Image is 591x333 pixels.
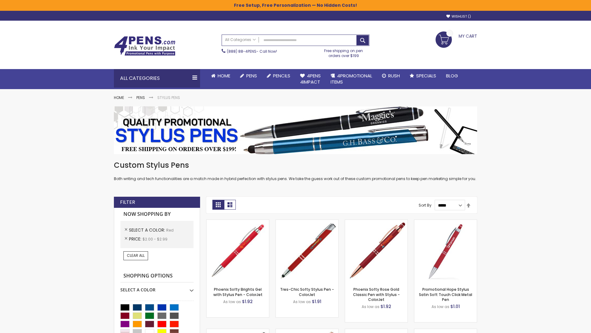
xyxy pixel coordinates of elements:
[120,269,194,283] strong: Shopping Options
[166,228,174,233] span: Red
[136,95,145,100] a: Pens
[242,298,253,305] span: $1.92
[432,304,449,309] span: As low as
[120,208,194,221] strong: Now Shopping by
[129,227,166,233] span: Select A Color
[293,299,311,304] span: As low as
[273,72,290,79] span: Pencils
[326,69,377,89] a: 4PROMOTIONALITEMS
[207,220,269,282] img: Phoenix Softy Brights Gel with Stylus Pen - ColorJet-Red
[114,69,200,88] div: All Categories
[127,253,145,258] span: Clear All
[362,304,380,309] span: As low as
[223,299,241,304] span: As low as
[120,282,194,293] div: Select A Color
[222,35,259,45] a: All Categories
[235,69,262,83] a: Pens
[419,203,432,208] label: Sort By
[419,287,472,302] a: Promotional Hope Stylus Satin Soft Touch Click Metal Pen
[276,220,338,282] img: Tres-Chic Softy Stylus Pen - ColorJet-Red
[405,69,441,83] a: Specials
[450,303,460,310] span: $1.01
[225,37,256,42] span: All Categories
[129,236,143,242] span: Price
[206,69,235,83] a: Home
[300,72,321,85] span: 4Pens 4impact
[143,236,167,242] span: $2.00 - $2.99
[213,287,263,297] a: Phoenix Softy Brights Gel with Stylus Pen - ColorJet
[218,72,230,79] span: Home
[446,72,458,79] span: Blog
[246,72,257,79] span: Pens
[227,49,277,54] span: - Call Now!
[207,220,269,225] a: Phoenix Softy Brights Gel with Stylus Pen - ColorJet-Red
[345,220,408,225] a: Phoenix Softy Rose Gold Classic Pen with Stylus - ColorJet-Red
[114,106,477,154] img: Stylus Pens
[414,220,477,282] img: Promotional Hope Stylus Satin Soft Touch Click Metal Pen-Red
[353,287,400,302] a: Phoenix Softy Rose Gold Classic Pen with Stylus - ColorJet
[441,69,463,83] a: Blog
[280,287,334,297] a: Tres-Chic Softy Stylus Pen - ColorJet
[114,160,477,170] h1: Custom Stylus Pens
[416,72,436,79] span: Specials
[377,69,405,83] a: Rush
[414,220,477,225] a: Promotional Hope Stylus Satin Soft Touch Click Metal Pen-Red
[212,200,224,210] strong: Grid
[295,69,326,89] a: 4Pens4impact
[380,303,391,310] span: $1.92
[262,69,295,83] a: Pencils
[157,95,180,100] strong: Stylus Pens
[120,199,135,206] strong: Filter
[331,72,372,85] span: 4PROMOTIONAL ITEMS
[114,36,175,56] img: 4Pens Custom Pens and Promotional Products
[345,220,408,282] img: Phoenix Softy Rose Gold Classic Pen with Stylus - ColorJet-Red
[388,72,400,79] span: Rush
[318,46,370,58] div: Free shipping on pen orders over $199
[312,298,321,305] span: $1.91
[276,220,338,225] a: Tres-Chic Softy Stylus Pen - ColorJet-Red
[114,95,124,100] a: Home
[227,49,256,54] a: (888) 88-4PENS
[114,160,477,182] div: Both writing and tech functionalities are a match made in hybrid perfection with stylus pens. We ...
[446,14,471,19] a: Wishlist
[123,251,148,260] a: Clear All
